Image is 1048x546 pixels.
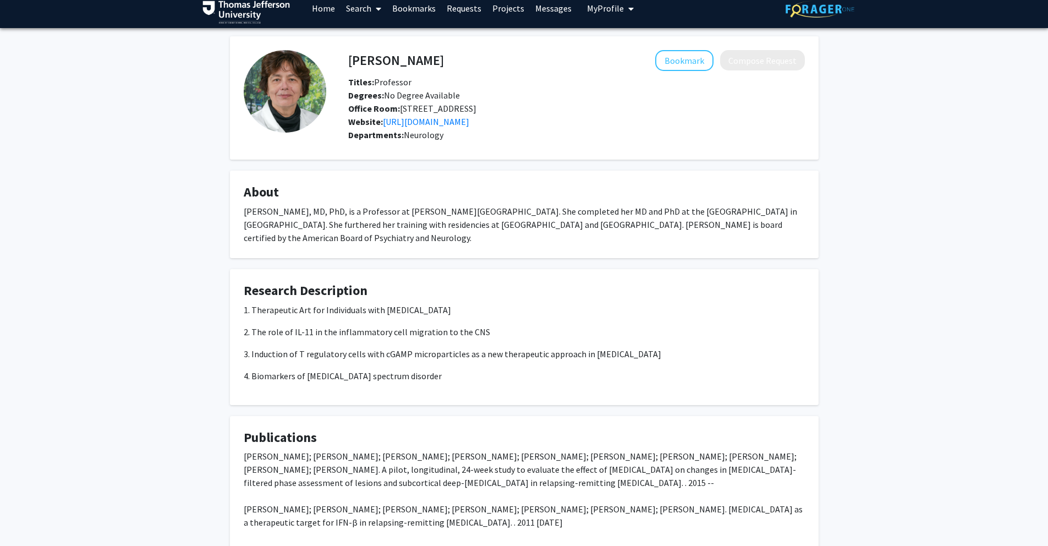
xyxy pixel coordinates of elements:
img: Thomas Jefferson University Logo [202,1,290,24]
b: Website: [348,116,383,127]
h4: About [244,184,805,200]
h4: Publications [244,430,805,446]
span: My Profile [587,3,624,14]
span: No Degree Available [348,90,460,101]
button: Compose Request to Silva Markovic-Plese [720,50,805,70]
p: 1. Therapeutic Art for Individuals with [MEDICAL_DATA] [244,303,805,316]
b: Titles: [348,77,374,88]
b: Departments: [348,129,404,140]
div: [PERSON_NAME], MD, PhD, is a Professor at [PERSON_NAME][GEOGRAPHIC_DATA]. She completed her MD an... [244,205,805,244]
b: Office Room: [348,103,400,114]
img: ForagerOne Logo [786,1,854,18]
span: Professor [348,77,411,88]
span: [STREET_ADDRESS] [348,103,476,114]
a: Opens in a new tab [383,116,469,127]
h4: Research Description [244,283,805,299]
iframe: Chat [8,496,47,538]
b: Degrees: [348,90,384,101]
p: 3. Induction of T regulatory cells with cGAMP microparticles as a new therapeutic approach in [ME... [244,347,805,361]
p: 4. Biomarkers of [MEDICAL_DATA] spectrum disorder [244,369,805,383]
button: Add Silva Markovic-Plese to Bookmarks [655,50,714,71]
p: 2. The role of IL-11 in the inflammatory cell migration to the CNS [244,325,805,338]
h4: [PERSON_NAME] [348,50,444,70]
span: Neurology [404,129,443,140]
img: Profile Picture [244,50,326,133]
